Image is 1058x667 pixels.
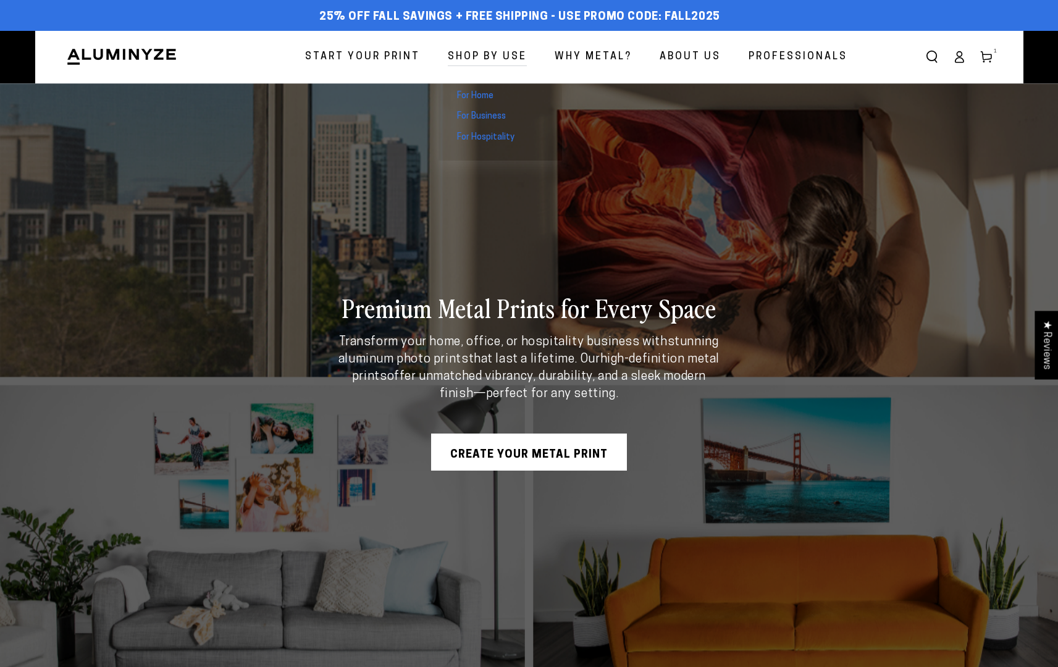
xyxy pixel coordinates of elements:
span: 1 [994,47,997,56]
span: For Home [457,90,493,103]
a: Why Metal? [545,41,641,73]
span: About Us [660,48,721,66]
p: Transform your home, office, or hospitality business with that last a lifetime. Our offer unmatch... [335,333,724,403]
a: For Home [439,86,562,107]
span: Professionals [749,48,847,66]
span: 25% off FALL Savings + Free Shipping - Use Promo Code: FALL2025 [319,10,720,24]
a: Shop By Use [439,41,536,73]
a: Professionals [739,41,857,73]
span: For Business [457,111,506,123]
span: Why Metal? [555,48,632,66]
summary: Search our site [918,43,946,70]
h2: Premium Metal Prints for Every Space [335,292,724,324]
span: Shop By Use [448,48,527,66]
a: Start Your Print [296,41,429,73]
div: Click to open Judge.me floating reviews tab [1035,311,1058,379]
strong: high-definition metal prints [352,353,720,383]
a: For Business [439,106,562,127]
a: About Us [650,41,730,73]
span: For Hospitality [457,132,514,144]
img: Aluminyze [66,48,177,66]
strong: stunning aluminum photo prints [338,336,719,366]
a: CREATE YOUR METAL PRINT [431,434,627,471]
span: Start Your Print [305,48,420,66]
a: For Hospitality [439,127,562,148]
